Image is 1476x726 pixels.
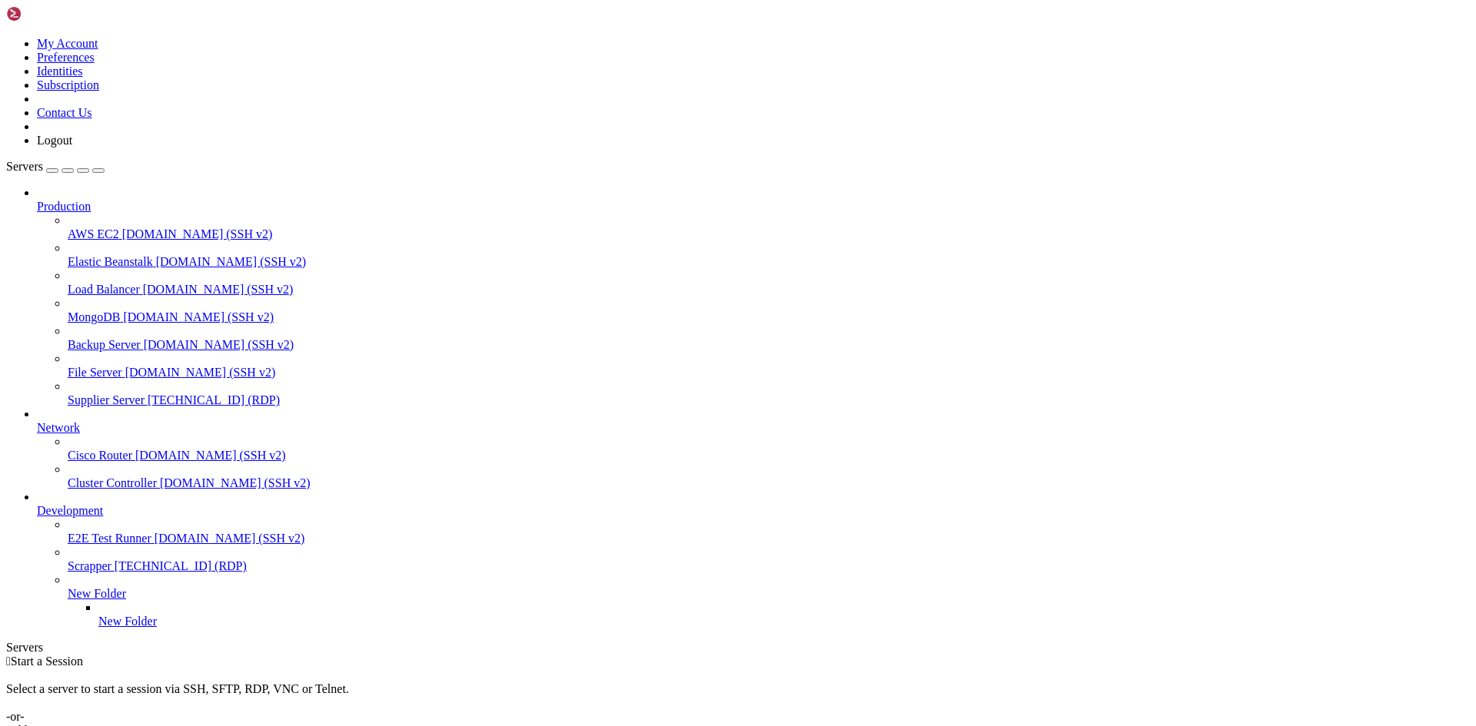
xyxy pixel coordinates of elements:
[155,532,305,545] span: [DOMAIN_NAME] (SSH v2)
[37,200,91,213] span: Production
[68,587,1470,601] a: New Folder
[68,532,151,545] span: E2E Test Runner
[68,532,1470,545] a: E2E Test Runner [DOMAIN_NAME] (SSH v2)
[125,366,276,379] span: [DOMAIN_NAME] (SSH v2)
[68,366,122,379] span: File Server
[6,641,1470,655] div: Servers
[160,476,311,489] span: [DOMAIN_NAME] (SSH v2)
[98,615,1470,628] a: New Folder
[37,421,80,434] span: Network
[68,297,1470,324] li: MongoDB [DOMAIN_NAME] (SSH v2)
[68,241,1470,269] li: Elastic Beanstalk [DOMAIN_NAME] (SSH v2)
[11,655,83,668] span: Start a Session
[148,393,280,406] span: [TECHNICAL_ID] (RDP)
[68,518,1470,545] li: E2E Test Runner [DOMAIN_NAME] (SSH v2)
[122,227,273,240] span: [DOMAIN_NAME] (SSH v2)
[98,615,157,628] span: New Folder
[37,504,103,517] span: Development
[68,227,119,240] span: AWS EC2
[37,504,1470,518] a: Development
[135,449,286,462] span: [DOMAIN_NAME] (SSH v2)
[68,393,145,406] span: Supplier Server
[6,160,43,173] span: Servers
[68,380,1470,407] li: Supplier Server [TECHNICAL_ID] (RDP)
[37,421,1470,435] a: Network
[68,269,1470,297] li: Load Balancer [DOMAIN_NAME] (SSH v2)
[37,134,72,147] a: Logout
[37,407,1470,490] li: Network
[68,214,1470,241] li: AWS EC2 [DOMAIN_NAME] (SSH v2)
[68,324,1470,352] li: Backup Server [DOMAIN_NAME] (SSH v2)
[68,338,1470,352] a: Backup Server [DOMAIN_NAME] (SSH v2)
[68,449,1470,462] a: Cisco Router [DOMAIN_NAME] (SSH v2)
[37,65,83,78] a: Identities
[68,255,1470,269] a: Elastic Beanstalk [DOMAIN_NAME] (SSH v2)
[68,476,1470,490] a: Cluster Controller [DOMAIN_NAME] (SSH v2)
[68,545,1470,573] li: Scrapper [TECHNICAL_ID] (RDP)
[68,310,1470,324] a: MongoDB [DOMAIN_NAME] (SSH v2)
[6,655,11,668] span: 
[37,200,1470,214] a: Production
[68,573,1470,628] li: New Folder
[115,559,247,572] span: [TECHNICAL_ID] (RDP)
[98,601,1470,628] li: New Folder
[68,338,141,351] span: Backup Server
[68,559,111,572] span: Scrapper
[68,393,1470,407] a: Supplier Server [TECHNICAL_ID] (RDP)
[37,78,99,91] a: Subscription
[68,435,1470,462] li: Cisco Router [DOMAIN_NAME] (SSH v2)
[6,6,95,22] img: Shellngn
[37,490,1470,628] li: Development
[68,366,1470,380] a: File Server [DOMAIN_NAME] (SSH v2)
[6,160,105,173] a: Servers
[144,338,294,351] span: [DOMAIN_NAME] (SSH v2)
[68,476,157,489] span: Cluster Controller
[68,587,126,600] span: New Folder
[68,255,153,268] span: Elastic Beanstalk
[68,310,120,323] span: MongoDB
[6,668,1470,724] div: Select a server to start a session via SSH, SFTP, RDP, VNC or Telnet. -or-
[37,186,1470,407] li: Production
[123,310,274,323] span: [DOMAIN_NAME] (SSH v2)
[68,449,132,462] span: Cisco Router
[37,106,92,119] a: Contact Us
[143,283,294,296] span: [DOMAIN_NAME] (SSH v2)
[68,352,1470,380] li: File Server [DOMAIN_NAME] (SSH v2)
[68,559,1470,573] a: Scrapper [TECHNICAL_ID] (RDP)
[68,227,1470,241] a: AWS EC2 [DOMAIN_NAME] (SSH v2)
[68,283,140,296] span: Load Balancer
[68,462,1470,490] li: Cluster Controller [DOMAIN_NAME] (SSH v2)
[68,283,1470,297] a: Load Balancer [DOMAIN_NAME] (SSH v2)
[156,255,307,268] span: [DOMAIN_NAME] (SSH v2)
[37,37,98,50] a: My Account
[37,51,95,64] a: Preferences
